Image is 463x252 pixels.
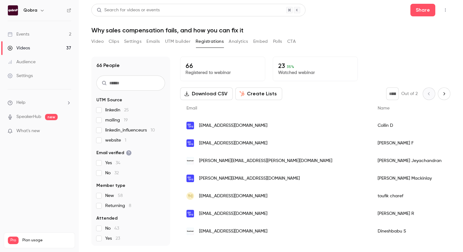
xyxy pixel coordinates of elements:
button: Video [91,36,104,47]
p: Registered to webinar [186,70,260,76]
span: Yes [105,235,120,242]
div: [PERSON_NAME] R [371,205,450,222]
button: Settings [124,36,141,47]
p: 66 [186,62,260,70]
span: [EMAIL_ADDRESS][DOMAIN_NAME] [199,228,267,235]
span: [PERSON_NAME][EMAIL_ADDRESS][PERSON_NAME][DOMAIN_NAME] [199,158,332,164]
button: Share [410,4,435,16]
span: 43 [114,226,119,231]
span: 10 [151,128,155,132]
span: Email [186,106,197,110]
div: [PERSON_NAME] Jeyachandran [371,152,450,170]
span: 1 [125,138,126,143]
span: Returning [105,203,131,209]
p: 23 [278,62,352,70]
img: qobra.co [186,175,194,182]
button: UTM builder [165,36,191,47]
button: Analytics [229,36,248,47]
img: quantcast.com [186,157,194,165]
div: Dineshbabu S [371,222,450,240]
span: 58 [118,193,123,198]
span: [EMAIL_ADDRESS][DOMAIN_NAME] [199,193,267,199]
span: 19 [124,118,128,122]
span: Attended [96,215,117,221]
button: Embed [253,36,268,47]
span: Plan usage [22,238,71,243]
span: linkedin [105,107,129,113]
span: Email verified [96,150,132,156]
span: [EMAIL_ADDRESS][DOMAIN_NAME] [199,210,267,217]
div: [PERSON_NAME] Mackinlay [371,170,450,187]
span: [EMAIL_ADDRESS][DOMAIN_NAME] [199,140,267,147]
div: Settings [8,73,33,79]
div: toufik charef [371,187,450,205]
span: Name [378,106,390,110]
button: Download CSV [180,87,233,100]
span: [EMAIL_ADDRESS][DOMAIN_NAME] [199,122,267,129]
li: help-dropdown-opener [8,99,71,106]
img: qobra.co [186,122,194,129]
span: What's new [16,128,40,134]
img: Qobra [8,5,18,15]
button: CTA [287,36,296,47]
button: Clips [109,36,119,47]
span: Member type [96,182,125,189]
img: quantcast.com [186,227,194,235]
span: linkedin_influenceurs [105,127,155,133]
span: tc [188,193,193,199]
span: Yes [105,160,120,166]
span: 34 [116,161,120,165]
span: No [105,225,119,232]
div: Search for videos or events [97,7,160,14]
p: Watched webinar [278,70,352,76]
h1: 66 People [96,62,120,69]
div: Videos [8,45,30,51]
span: Help [16,99,26,106]
button: Create Lists [235,87,282,100]
button: Top Bar Actions [440,5,450,15]
button: Polls [273,36,282,47]
p: Out of 2 [401,91,418,97]
div: [PERSON_NAME] F [371,134,450,152]
span: 32 [114,171,119,175]
span: 23 [116,236,120,241]
span: website [105,137,126,143]
div: Collin D [371,117,450,134]
button: Registrations [196,36,224,47]
span: UTM Source [96,97,122,103]
div: Events [8,31,29,37]
h6: Qobra [23,7,37,14]
button: Next page [438,87,450,100]
iframe: Noticeable Trigger [64,128,71,134]
span: 35 % [287,64,294,69]
a: SpeakerHub [16,114,41,120]
img: qobra.co [186,210,194,217]
span: Pro [8,237,19,244]
span: mailing [105,117,128,123]
span: [PERSON_NAME][EMAIL_ADDRESS][DOMAIN_NAME] [199,175,300,182]
div: Audience [8,59,36,65]
h1: Why sales compensation fails, and how you can fix it [91,26,450,34]
span: 8 [129,204,131,208]
img: qobra.co [186,139,194,147]
span: 25 [124,108,129,112]
span: new [45,114,58,120]
span: No [105,170,119,176]
button: Emails [146,36,160,47]
span: New [105,193,123,199]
